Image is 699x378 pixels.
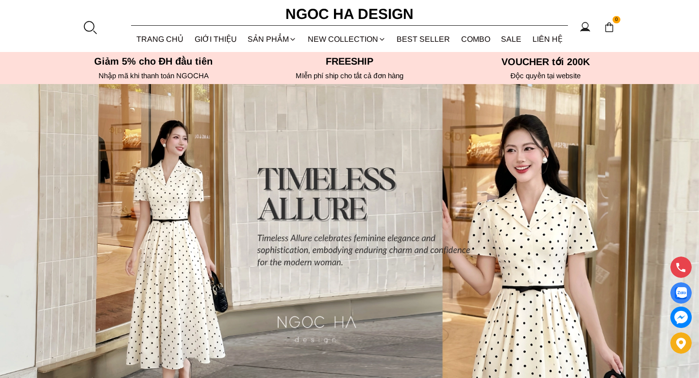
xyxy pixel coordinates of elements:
[254,71,445,80] h6: MIễn phí ship cho tất cả đơn hàng
[277,2,422,26] a: Ngoc Ha Design
[94,56,213,67] font: Giảm 5% cho ĐH đầu tiên
[456,26,496,52] a: Combo
[242,26,302,52] div: SẢN PHẨM
[613,16,620,24] span: 0
[189,26,243,52] a: GIỚI THIỆU
[450,56,641,68] h5: VOUCHER tới 200K
[604,22,615,33] img: img-CART-ICON-ksit0nf1
[496,26,527,52] a: SALE
[675,287,687,299] img: Display image
[99,71,209,80] font: Nhập mã khi thanh toán NGOCHA
[450,71,641,80] h6: Độc quyền tại website
[326,56,373,67] font: Freeship
[302,26,392,52] a: NEW COLLECTION
[391,26,456,52] a: BEST SELLER
[527,26,568,52] a: LIÊN HỆ
[670,307,692,328] a: messenger
[670,282,692,304] a: Display image
[131,26,189,52] a: TRANG CHỦ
